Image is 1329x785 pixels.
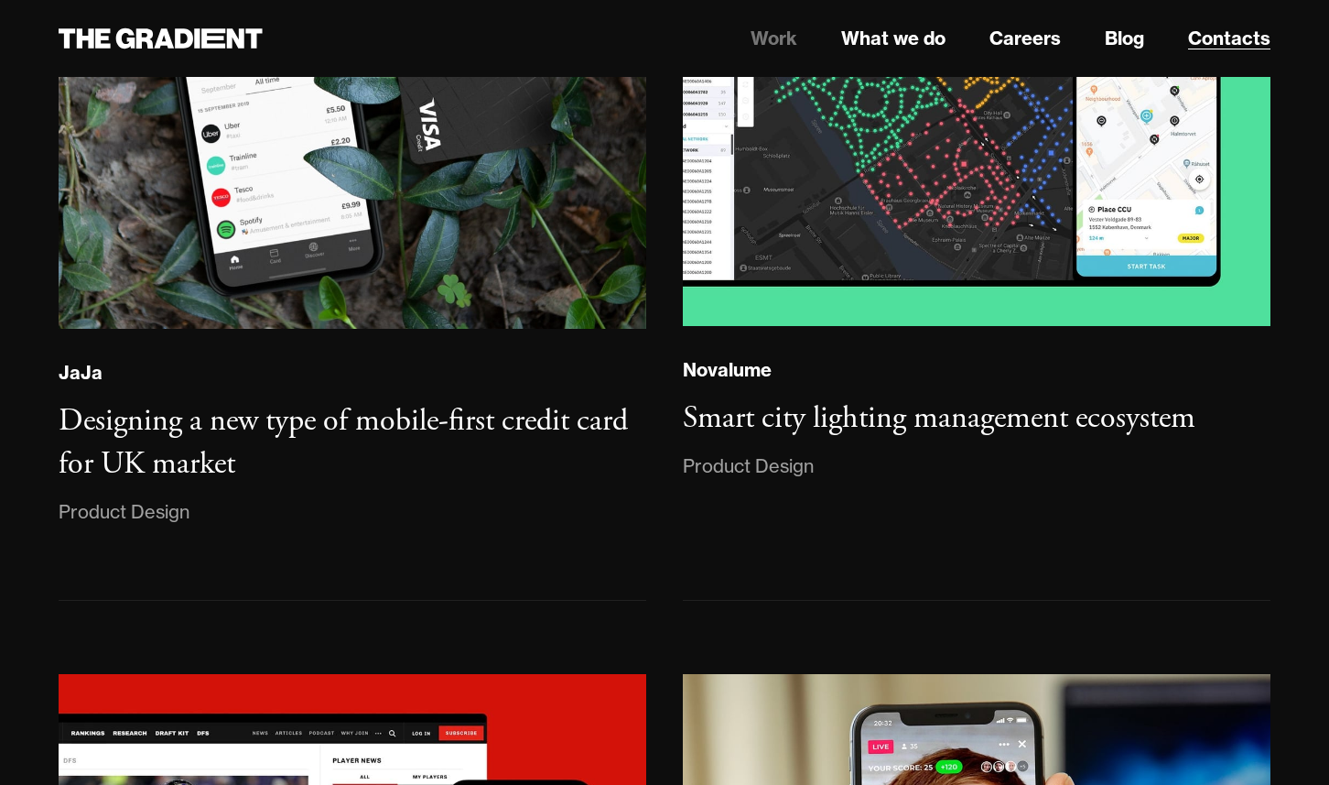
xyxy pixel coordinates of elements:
div: JaJa [59,361,103,385]
a: Careers [989,25,1061,52]
h3: Smart city lighting management ecosystem [683,398,1195,438]
div: Product Design [59,497,189,527]
a: Contacts [1188,25,1270,52]
a: Work [751,25,797,52]
div: Product Design [683,452,814,481]
h3: Designing a new type of mobile-first credit card for UK market [59,401,628,485]
a: Blog [1105,25,1144,52]
div: Novalume [683,358,772,382]
a: What we do [841,25,945,52]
